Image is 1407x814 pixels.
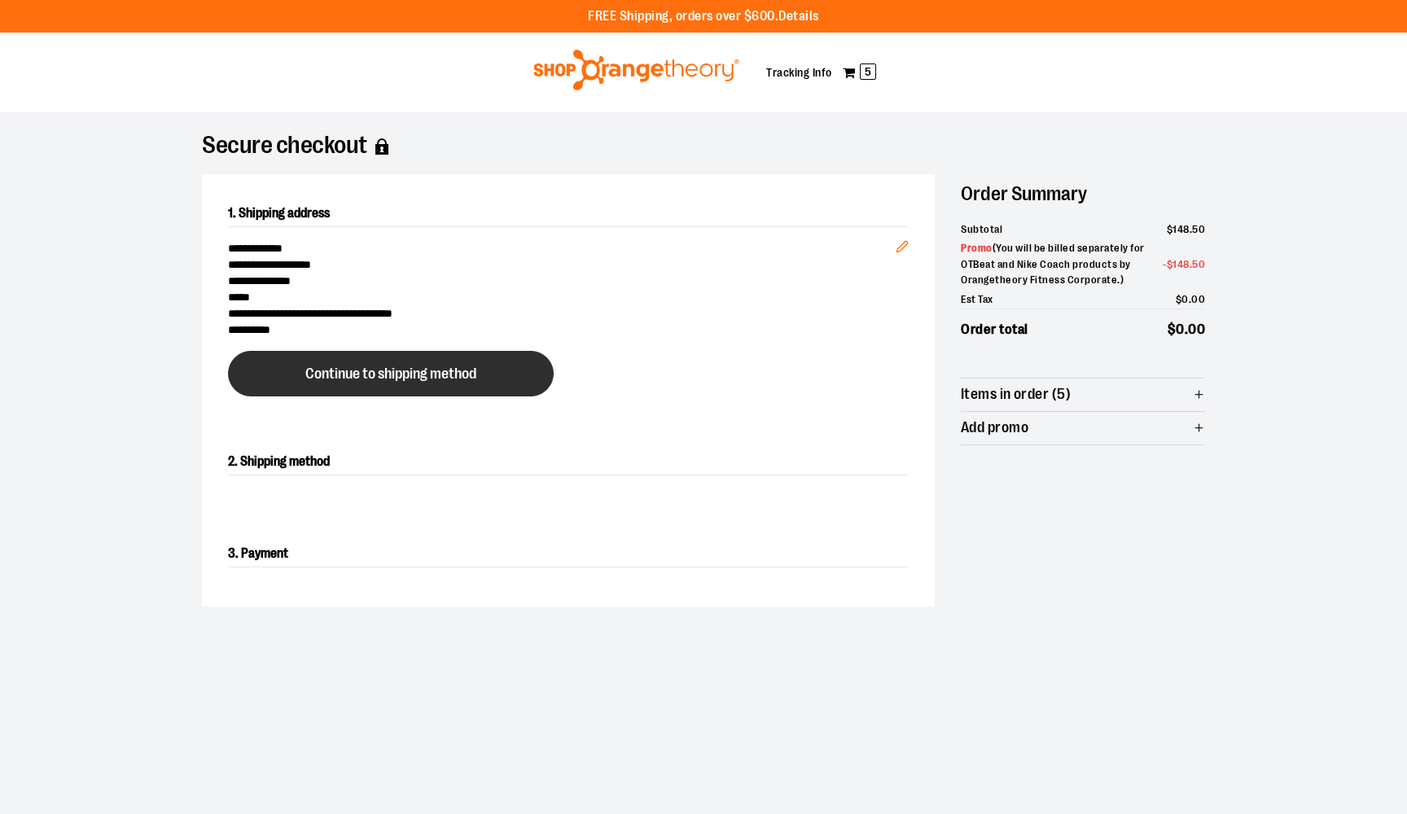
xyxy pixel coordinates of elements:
a: Tracking Info [766,66,832,79]
span: . [1185,322,1189,337]
span: 0 [1176,322,1185,337]
span: $ [1168,322,1177,337]
button: Continue to shipping method [228,351,554,396]
span: Promo [961,242,993,254]
h1: Secure checkout [202,138,1205,155]
button: Edit [883,214,922,271]
a: Details [778,9,819,24]
span: $ [1176,293,1182,305]
span: Add promo [961,420,1028,435]
h2: 1. Shipping address [228,200,909,227]
span: . [1190,258,1193,270]
span: 00 [1188,322,1205,337]
span: Order total [961,319,1028,340]
h2: 2. Shipping method [228,449,909,475]
span: 50 [1192,223,1205,235]
p: FREE Shipping, orders over $600. [588,7,819,26]
span: 0 [1181,293,1189,305]
span: $ [1167,258,1173,270]
span: $ [1167,223,1173,235]
span: . [1189,293,1192,305]
span: Subtotal [961,221,1002,238]
button: Items in order (5) [961,379,1205,411]
span: 00 [1191,293,1205,305]
img: Shop Orangetheory [531,50,742,90]
span: 5 [860,63,876,80]
span: 148 [1172,223,1190,235]
h2: 3. Payment [228,540,909,567]
button: Add promo [961,412,1205,444]
h2: Order Summary [961,174,1205,213]
span: Est Tax [961,291,993,308]
span: Items in order (5) [961,387,1071,402]
span: Continue to shipping method [305,366,476,382]
span: . [1190,223,1193,235]
span: ( You will be billed separately for OTBeat and Nike Coach products by Orangetheory Fitness Corpor... [961,242,1145,286]
span: 50 [1192,258,1205,270]
span: 148 [1172,258,1190,270]
span: - [1163,256,1205,273]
